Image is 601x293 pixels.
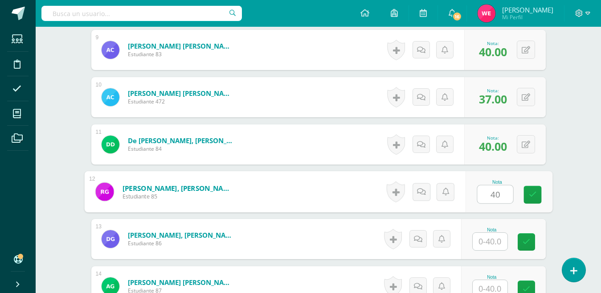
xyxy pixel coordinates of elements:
span: Estudiante 83 [128,50,235,58]
span: 40.00 [479,44,507,59]
span: 37.00 [479,91,507,107]
div: Nota: [479,40,507,46]
img: 0958a33a83b0d28acbae8bb65f109e89.png [102,136,119,153]
div: Nota [472,275,511,280]
div: Nota: [479,135,507,141]
img: 86d3a9f8bcd122a5a5aa46ecb3787ecd.png [95,182,114,201]
div: Nota [472,227,511,232]
a: [PERSON_NAME] [PERSON_NAME] [128,41,235,50]
a: [PERSON_NAME] [PERSON_NAME] [128,278,235,287]
span: Estudiante 85 [122,193,232,201]
span: Estudiante 86 [128,239,235,247]
a: de [PERSON_NAME], [PERSON_NAME] [128,136,235,145]
div: Nota [477,180,517,185]
span: 40.00 [479,139,507,154]
a: [PERSON_NAME] [PERSON_NAME] [128,89,235,98]
input: 0-40.0 [473,233,507,250]
div: Nota: [479,87,507,94]
span: 16 [452,12,462,21]
img: 56c4a922955197d3734607d5c3ced602.png [102,230,119,248]
input: Busca un usuario... [41,6,242,21]
img: f6dd47af6b8f366e2d3f79760b9125f9.png [478,4,495,22]
img: d1f8ba961653767edaa478558fcc45b2.png [102,41,119,59]
a: [PERSON_NAME], [PERSON_NAME] [128,231,235,239]
span: Estudiante 472 [128,98,235,105]
span: Estudiante 84 [128,145,235,153]
a: [PERSON_NAME], [PERSON_NAME] [122,183,232,193]
input: 0-40.0 [477,186,513,203]
span: [PERSON_NAME] [502,5,553,14]
span: Mi Perfil [502,13,553,21]
img: 4829dda8351d6c08dff0a6c1e2e50a82.png [102,88,119,106]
